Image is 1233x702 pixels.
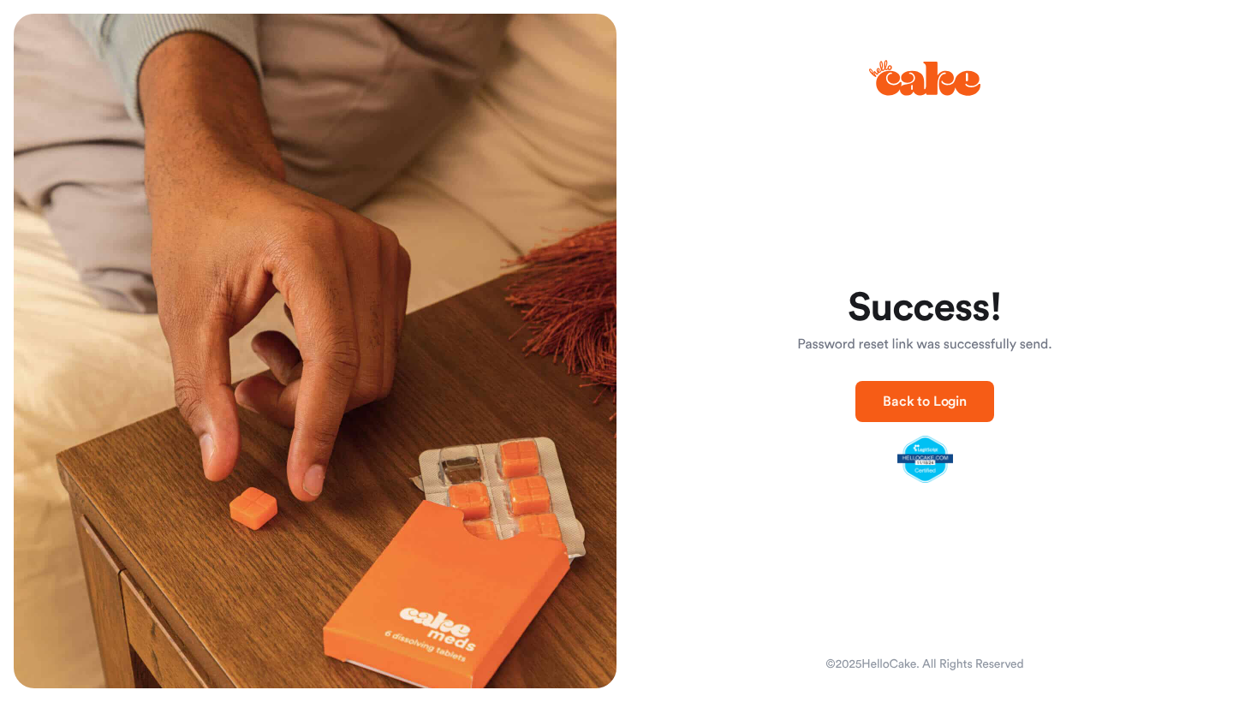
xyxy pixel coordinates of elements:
[855,381,994,422] button: Back to Login
[883,395,967,408] span: Back to Login
[897,436,953,484] img: legit-script-certified.png
[825,656,1023,673] div: © 2025 HelloCake. All Rights Reserved
[760,335,1089,355] p: Password reset link was successfully send.
[760,288,1089,329] h1: Success!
